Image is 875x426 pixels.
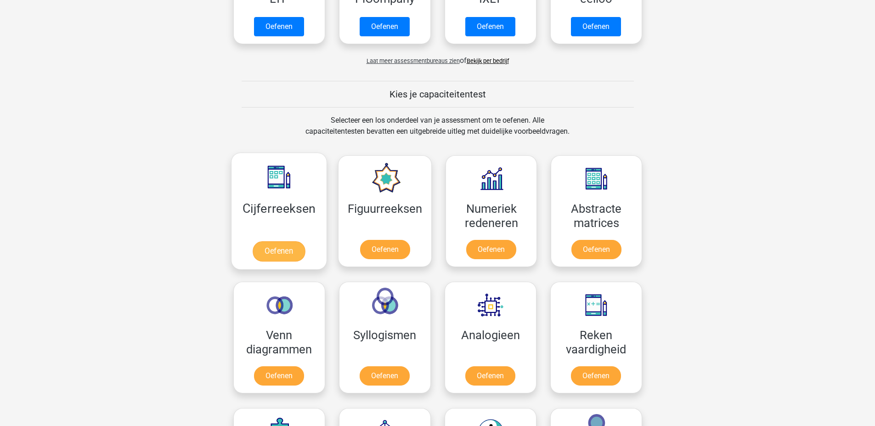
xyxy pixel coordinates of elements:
[466,240,516,259] a: Oefenen
[226,48,649,66] div: of
[465,366,515,386] a: Oefenen
[465,17,515,36] a: Oefenen
[242,89,634,100] h5: Kies je capaciteitentest
[571,240,621,259] a: Oefenen
[571,366,621,386] a: Oefenen
[254,17,304,36] a: Oefenen
[467,57,509,64] a: Bekijk per bedrijf
[254,366,304,386] a: Oefenen
[367,57,460,64] span: Laat meer assessmentbureaus zien
[360,366,410,386] a: Oefenen
[253,241,305,261] a: Oefenen
[360,17,410,36] a: Oefenen
[571,17,621,36] a: Oefenen
[360,240,410,259] a: Oefenen
[297,115,578,148] div: Selecteer een los onderdeel van je assessment om te oefenen. Alle capaciteitentesten bevatten een...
